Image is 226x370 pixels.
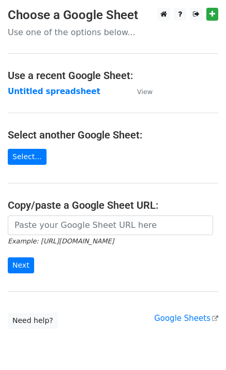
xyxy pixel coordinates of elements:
a: Google Sheets [154,314,218,323]
h4: Select another Google Sheet: [8,129,218,141]
a: Need help? [8,313,58,329]
input: Paste your Google Sheet URL here [8,215,213,235]
h4: Use a recent Google Sheet: [8,69,218,82]
small: View [137,88,153,96]
input: Next [8,257,34,273]
a: View [127,87,153,96]
h4: Copy/paste a Google Sheet URL: [8,199,218,211]
a: Untitled spreadsheet [8,87,100,96]
h3: Choose a Google Sheet [8,8,218,23]
small: Example: [URL][DOMAIN_NAME] [8,237,114,245]
p: Use one of the options below... [8,27,218,38]
a: Select... [8,149,47,165]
